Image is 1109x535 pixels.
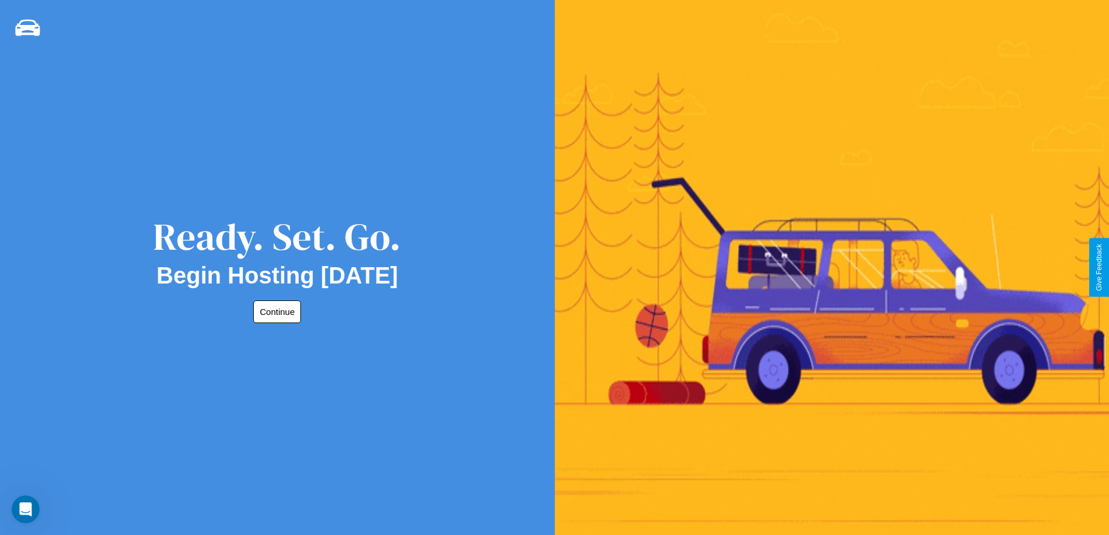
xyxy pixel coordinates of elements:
div: Give Feedback [1095,244,1103,291]
h2: Begin Hosting [DATE] [157,263,398,289]
iframe: Intercom live chat [12,495,40,523]
button: Continue [253,300,301,323]
div: Ready. Set. Go. [153,211,401,263]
